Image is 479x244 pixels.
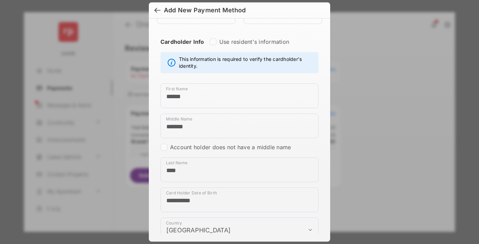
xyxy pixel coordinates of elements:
[170,144,291,151] label: Account holder does not have a middle name
[164,7,246,14] div: Add New Payment Method
[160,38,204,57] strong: Cardholder Info
[219,38,289,45] label: Use resident's information
[179,56,315,69] span: This information is required to verify the cardholder's identity.
[160,218,319,242] div: payment_method_screening[postal_addresses][country]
